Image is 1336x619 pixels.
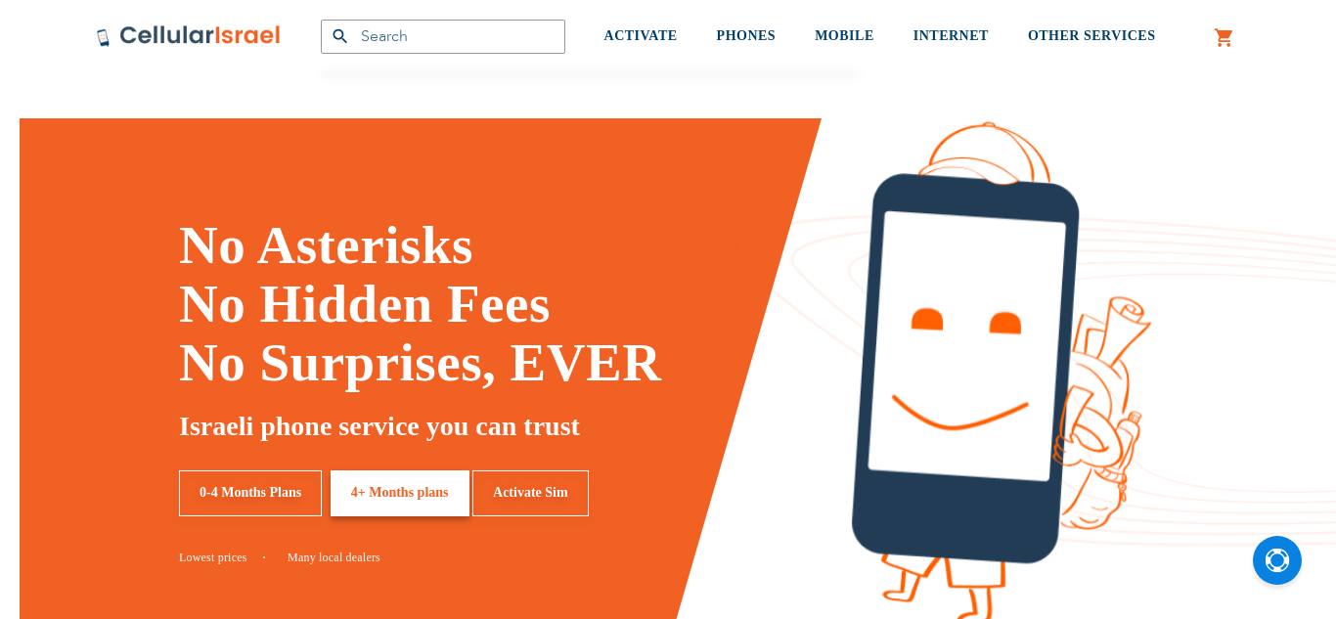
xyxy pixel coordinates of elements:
[179,470,322,516] a: 0-4 Months Plans
[331,470,469,516] a: 4+ Months plans
[604,28,678,43] span: ACTIVATE
[1028,28,1156,43] span: OTHER SERVICES
[913,28,989,43] span: INTERNET
[815,28,874,43] span: MOBILE
[179,407,822,446] h5: Israeli phone service you can trust
[179,551,265,564] a: Lowest prices
[472,470,589,516] a: Activate Sim
[717,28,777,43] span: PHONES
[321,20,565,54] input: Search
[179,216,822,392] h1: No Asterisks No Hidden Fees No Surprises, EVER
[96,24,282,48] img: Cellular Israel Logo
[288,551,380,564] a: Many local dealers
